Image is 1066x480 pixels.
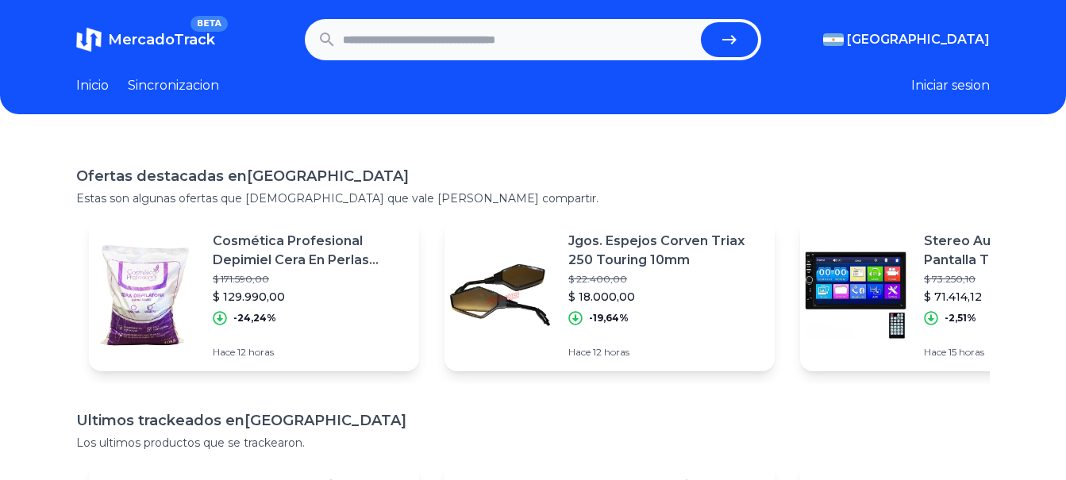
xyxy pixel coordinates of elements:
a: Sincronizacion [128,76,219,95]
img: MercadoTrack [76,27,102,52]
span: BETA [190,16,228,32]
p: -2,51% [945,312,976,324]
span: MercadoTrack [108,31,215,48]
p: -24,24% [233,312,276,324]
p: $ 129.990,00 [213,289,406,305]
a: MercadoTrackBETA [76,27,215,52]
p: $ 18.000,00 [568,289,762,305]
h1: Ofertas destacadas en [GEOGRAPHIC_DATA] [76,165,990,187]
p: Estas son algunas ofertas que [DEMOGRAPHIC_DATA] que vale [PERSON_NAME] compartir. [76,190,990,206]
h1: Ultimos trackeados en [GEOGRAPHIC_DATA] [76,409,990,432]
button: Iniciar sesion [911,76,990,95]
p: Hace 12 horas [568,346,762,359]
img: Featured image [800,240,911,351]
p: -19,64% [589,312,629,324]
button: [GEOGRAPHIC_DATA] [823,30,990,49]
a: Featured imageCosmética Profesional Depimiel Cera En Perlas Vegetal X 10kg$ 171.590,00$ 129.990,0... [89,219,419,371]
p: $ 22.400,00 [568,273,762,286]
img: Featured image [89,240,200,351]
p: Hace 12 horas [213,346,406,359]
p: Cosmética Profesional Depimiel Cera En Perlas Vegetal X 10kg [213,232,406,270]
a: Inicio [76,76,109,95]
p: Los ultimos productos que se trackearon. [76,435,990,451]
a: Featured imageJgos. Espejos Corven Triax 250 Touring 10mm$ 22.400,00$ 18.000,00-19,64%Hace 12 horas [444,219,775,371]
p: $ 171.590,00 [213,273,406,286]
p: Jgos. Espejos Corven Triax 250 Touring 10mm [568,232,762,270]
span: [GEOGRAPHIC_DATA] [847,30,990,49]
img: Featured image [444,240,556,351]
img: Argentina [823,33,844,46]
